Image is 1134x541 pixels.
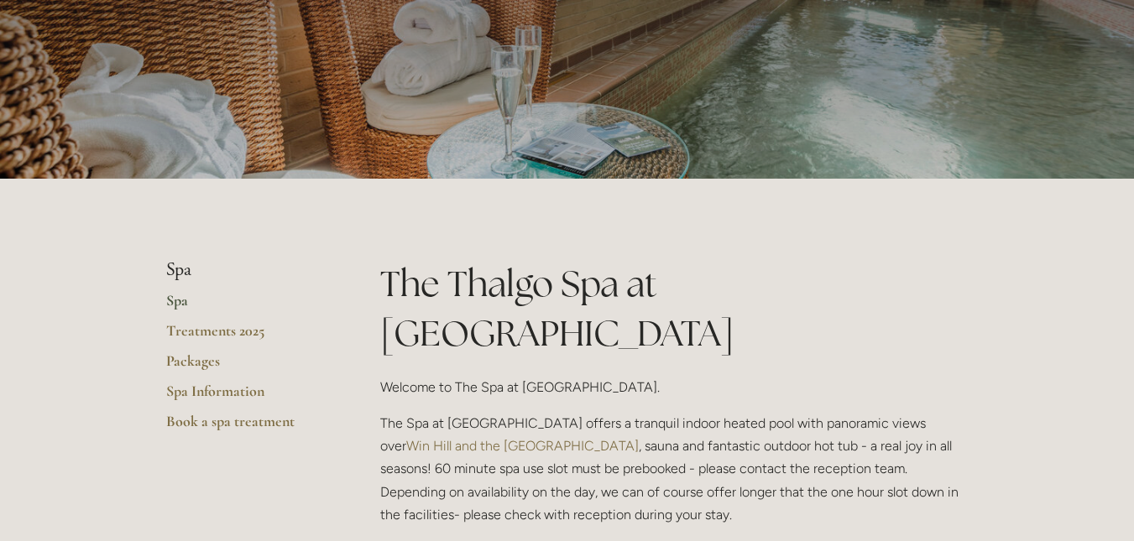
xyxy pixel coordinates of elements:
li: Spa [166,259,327,281]
p: The Spa at [GEOGRAPHIC_DATA] offers a tranquil indoor heated pool with panoramic views over , sau... [380,412,969,526]
a: Book a spa treatment [166,412,327,442]
a: Packages [166,351,327,382]
a: Spa [166,291,327,321]
a: Win Hill and the [GEOGRAPHIC_DATA] [406,438,639,454]
h1: The Thalgo Spa at [GEOGRAPHIC_DATA] [380,259,969,358]
a: Spa Information [166,382,327,412]
a: Treatments 2025 [166,321,327,351]
p: Welcome to The Spa at [GEOGRAPHIC_DATA]. [380,376,969,398]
